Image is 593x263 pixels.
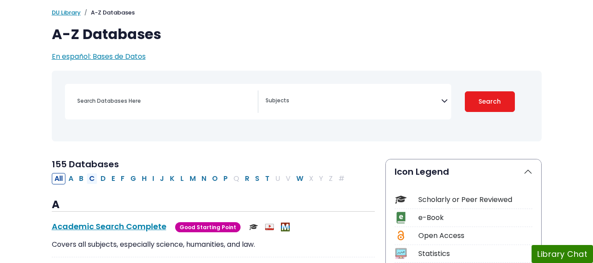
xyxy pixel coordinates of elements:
button: Filter Results A [66,173,76,184]
textarea: Search [266,98,441,105]
button: Filter Results B [76,173,86,184]
li: A-Z Databases [81,8,135,17]
img: Icon Statistics [395,248,407,259]
button: Filter Results F [118,173,127,184]
img: Scholarly or Peer Reviewed [249,223,258,231]
h3: A [52,198,375,212]
img: MeL (Michigan electronic Library) [281,223,290,231]
div: Statistics [418,249,532,259]
nav: Search filters [52,71,542,141]
div: Scholarly or Peer Reviewed [418,195,532,205]
p: Covers all subjects, especially science, humanities, and law. [52,239,375,250]
button: Filter Results H [139,173,149,184]
button: Filter Results C [86,173,97,184]
button: Filter Results J [157,173,167,184]
div: Open Access [418,231,532,241]
a: En español: Bases de Datos [52,51,146,61]
button: Icon Legend [386,159,541,184]
button: Filter Results P [221,173,230,184]
nav: breadcrumb [52,8,542,17]
button: All [52,173,65,184]
div: e-Book [418,213,532,223]
button: Library Chat [532,245,593,263]
span: Good Starting Point [175,222,241,232]
button: Filter Results O [209,173,220,184]
input: Search database by title or keyword [72,94,258,107]
button: Filter Results G [128,173,139,184]
button: Filter Results E [109,173,118,184]
img: Audio & Video [265,223,274,231]
button: Filter Results S [252,173,262,184]
button: Submit for Search Results [465,91,515,112]
button: Filter Results L [178,173,187,184]
button: Filter Results K [167,173,177,184]
button: Filter Results M [187,173,198,184]
img: Icon Scholarly or Peer Reviewed [395,194,407,205]
button: Filter Results T [262,173,272,184]
button: Filter Results N [199,173,209,184]
div: Alpha-list to filter by first letter of database name [52,173,348,183]
a: DU Library [52,8,81,17]
img: Icon Open Access [395,230,406,241]
a: Academic Search Complete [52,221,166,232]
span: 155 Databases [52,158,119,170]
img: Icon e-Book [395,212,407,223]
h1: A-Z Databases [52,26,542,43]
button: Filter Results I [150,173,157,184]
button: Filter Results R [242,173,252,184]
button: Filter Results D [98,173,108,184]
button: Filter Results W [294,173,306,184]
